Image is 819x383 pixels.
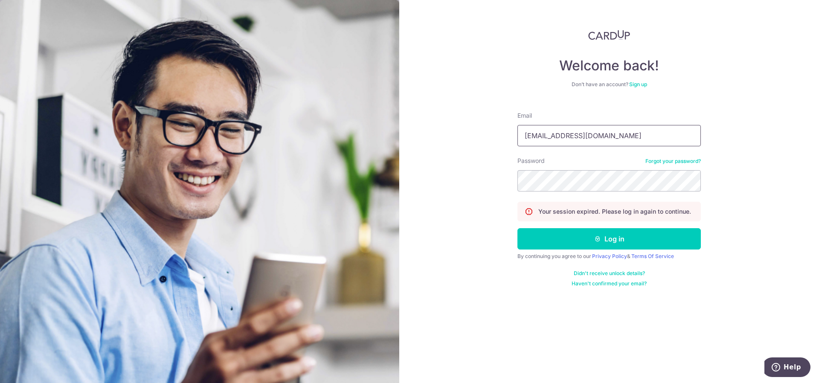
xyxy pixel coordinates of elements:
[572,280,647,287] a: Haven't confirmed your email?
[588,30,630,40] img: CardUp Logo
[517,253,701,260] div: By continuing you agree to our &
[517,57,701,74] h4: Welcome back!
[517,81,701,88] div: Don’t have an account?
[764,357,810,379] iframe: Opens a widget where you can find more information
[645,158,701,165] a: Forgot your password?
[631,253,674,259] a: Terms Of Service
[574,270,645,277] a: Didn't receive unlock details?
[629,81,647,87] a: Sign up
[517,125,701,146] input: Enter your Email
[517,157,545,165] label: Password
[592,253,627,259] a: Privacy Policy
[517,111,532,120] label: Email
[538,207,691,216] p: Your session expired. Please log in again to continue.
[517,228,701,250] button: Log in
